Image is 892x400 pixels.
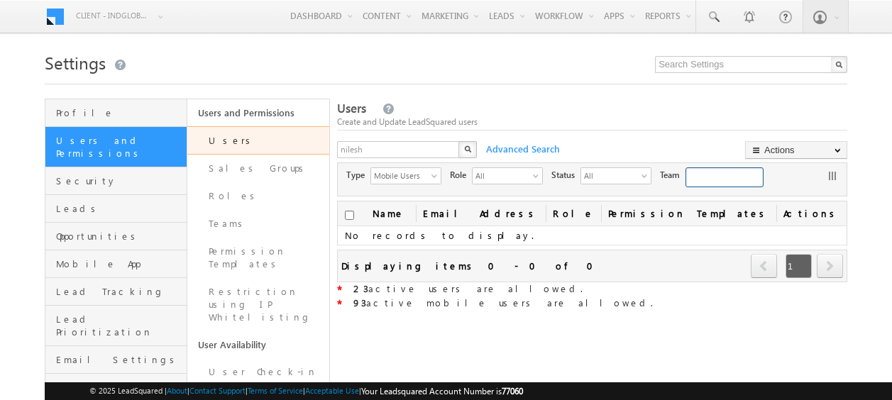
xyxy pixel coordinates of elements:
[187,155,329,182] a: Sales Groups
[187,126,329,155] a: Users
[353,296,653,309] span: active mobile users are allowed.
[817,255,843,278] a: next
[89,384,523,398] span: © 2025 LeadSquared | | | | |
[655,56,847,73] input: Search Settings
[305,386,359,395] a: Acceptable Use
[187,238,329,278] a: Permission Templates
[45,346,187,374] a: Email Settings
[76,9,150,23] span: Client - indglobal1 (77060)
[45,195,187,223] a: Leads
[346,169,370,182] span: Type
[642,172,653,179] span: select
[546,201,601,226] a: Role
[248,386,303,395] a: Terms of Service
[601,201,776,226] span: Permission Templates
[464,145,471,152] img: Search
[371,168,429,182] span: Mobile Users
[502,386,523,396] span: 77060
[450,169,472,182] span: Role
[353,296,366,309] strong: 93
[45,278,187,306] a: Lead Tracking
[187,358,329,386] a: User Check-in
[45,127,187,167] a: Users and Permissions
[187,99,329,126] a: Users and Permissions
[551,169,580,182] span: Status
[817,254,843,278] span: next
[45,99,187,127] a: Profile
[361,386,523,396] span: Your Leadsquared Account Number is
[56,134,183,160] span: Users and Permissions
[56,202,183,215] span: Leads
[745,141,847,159] button: Actions
[45,51,106,74] span: Settings
[337,141,461,158] input: Search Users
[353,282,583,294] span: active users are allowed.
[479,143,564,155] span: Advanced Search
[786,254,812,278] span: 1
[56,285,183,298] span: Lead Tracking
[473,168,531,182] span: All
[187,278,329,331] a: Restriction using IP Whitelisting
[431,172,443,179] span: select
[751,254,777,278] span: prev
[338,226,847,245] td: No records to display.
[56,353,183,366] span: Email Settings
[660,169,685,182] span: Team
[187,182,329,210] a: Roles
[416,201,546,226] a: Email Address
[365,201,412,226] a: Name
[337,100,366,116] span: Users
[353,282,368,294] strong: 23
[776,201,847,226] span: Actions
[56,313,183,338] span: Lead Prioritization
[187,210,329,238] a: Teams
[337,116,848,128] div: Create and Update LeadSquared users
[581,168,639,182] span: All
[45,306,187,346] a: Lead Prioritization
[45,167,187,195] a: Security
[56,106,183,119] span: Profile
[56,230,183,243] span: Opportunities
[751,255,778,278] a: prev
[533,172,544,179] span: select
[45,223,187,250] a: Opportunities
[167,386,187,395] a: About
[56,257,183,270] span: Mobile App
[189,386,246,395] a: Contact Support
[45,250,187,278] a: Mobile App
[187,331,329,358] a: User Availability
[56,174,183,187] span: Security
[341,257,602,274] div: Displaying items 0 - 0 of 0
